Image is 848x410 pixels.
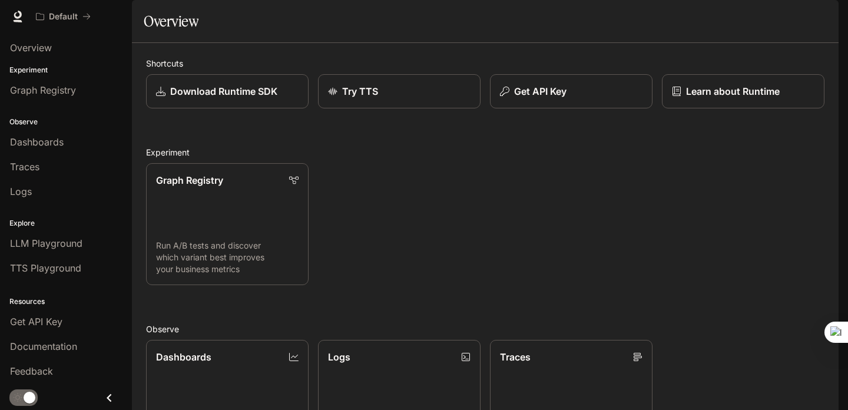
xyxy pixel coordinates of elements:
p: Get API Key [514,84,567,98]
h2: Shortcuts [146,57,824,70]
h1: Overview [144,9,198,33]
a: Try TTS [318,74,481,108]
button: Get API Key [490,74,652,108]
p: Run A/B tests and discover which variant best improves your business metrics [156,240,299,275]
a: Download Runtime SDK [146,74,309,108]
p: Traces [500,350,531,364]
a: Learn about Runtime [662,74,824,108]
p: Logs [328,350,350,364]
p: Dashboards [156,350,211,364]
button: All workspaces [31,5,96,28]
p: Download Runtime SDK [170,84,277,98]
h2: Experiment [146,146,824,158]
h2: Observe [146,323,824,335]
p: Learn about Runtime [686,84,780,98]
p: Try TTS [342,84,378,98]
p: Default [49,12,78,22]
p: Graph Registry [156,173,223,187]
a: Graph RegistryRun A/B tests and discover which variant best improves your business metrics [146,163,309,285]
